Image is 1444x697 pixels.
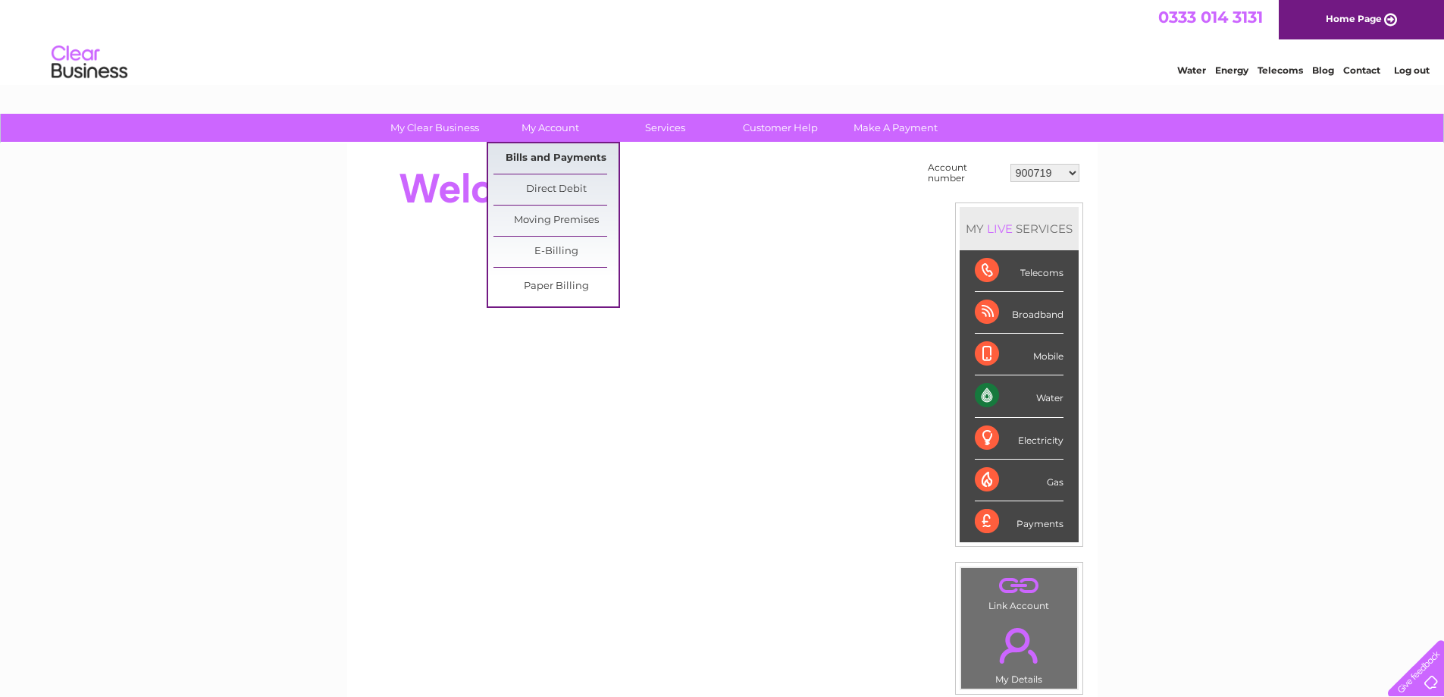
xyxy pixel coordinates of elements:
[833,114,958,142] a: Make A Payment
[51,39,128,86] img: logo.png
[365,8,1081,74] div: Clear Business is a trading name of Verastar Limited (registered in [GEOGRAPHIC_DATA] No. 3667643...
[960,207,1079,250] div: MY SERVICES
[975,292,1063,334] div: Broadband
[1258,64,1303,76] a: Telecoms
[1312,64,1334,76] a: Blog
[603,114,728,142] a: Services
[493,143,619,174] a: Bills and Payments
[984,221,1016,236] div: LIVE
[493,237,619,267] a: E-Billing
[965,619,1073,672] a: .
[487,114,612,142] a: My Account
[975,375,1063,417] div: Water
[924,159,1007,187] td: Account number
[1215,64,1248,76] a: Energy
[975,460,1063,501] div: Gas
[493,174,619,205] a: Direct Debit
[975,334,1063,375] div: Mobile
[975,418,1063,460] div: Electricity
[372,114,497,142] a: My Clear Business
[965,572,1073,598] a: .
[493,272,619,302] a: Paper Billing
[1177,64,1206,76] a: Water
[975,250,1063,292] div: Telecoms
[1343,64,1380,76] a: Contact
[975,501,1063,542] div: Payments
[718,114,843,142] a: Customer Help
[493,206,619,236] a: Moving Premises
[960,567,1078,615] td: Link Account
[1394,64,1430,76] a: Log out
[960,615,1078,689] td: My Details
[1158,8,1263,27] a: 0333 014 3131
